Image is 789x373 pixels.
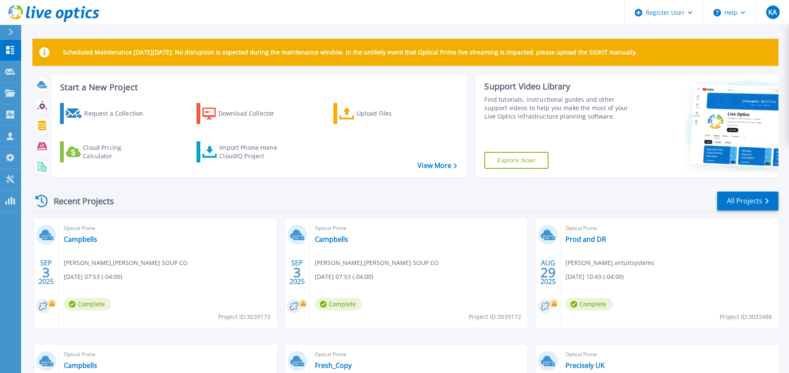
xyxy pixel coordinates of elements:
[84,105,152,122] div: Request a Collection
[333,103,428,124] a: Upload Files
[64,350,272,359] span: Optical Prime
[42,269,50,276] span: 3
[565,272,624,281] span: [DATE] 10:43 (-04:00)
[315,350,523,359] span: Optical Prime
[60,83,457,92] h3: Start a New Project
[315,235,348,243] a: Campbells
[64,298,111,311] span: Complete
[315,258,439,268] span: [PERSON_NAME] , [PERSON_NAME] SOUP CO
[484,152,549,169] a: Explore Now!
[565,258,654,268] span: [PERSON_NAME] , virtuitsystems
[565,235,606,243] a: Prod and DR
[315,224,523,233] span: Optical Prime
[218,105,286,122] div: Download Collector
[64,361,97,370] a: Campbells
[768,9,777,16] span: KA
[469,312,521,322] span: Project ID: 3039172
[315,361,352,370] a: Fresh_Copy
[60,141,154,162] a: Cloud Pricing Calculator
[565,361,605,370] a: Precisely UK
[293,269,301,276] span: 3
[540,257,556,288] div: AUG 2025
[83,143,150,160] div: Cloud Pricing Calculator
[717,192,778,211] a: All Projects
[64,224,272,233] span: Optical Prime
[38,257,54,288] div: SEP 2025
[218,312,270,322] span: Project ID: 3039173
[565,298,613,311] span: Complete
[565,224,773,233] span: Optical Prime
[63,49,637,56] p: Scheduled Maintenance [DATE][DATE]: No disruption is expected during the maintenance window. In t...
[64,258,188,268] span: [PERSON_NAME] , [PERSON_NAME] SOUP CO
[197,103,291,124] a: Download Collector
[315,298,362,311] span: Complete
[64,235,97,243] a: Campbells
[357,105,424,122] div: Upload Files
[484,95,638,121] div: Find tutorials, instructional guides and other support videos to help you make the most of your L...
[541,269,556,276] span: 29
[33,191,126,211] div: Recent Projects
[60,103,154,124] a: Request a Collection
[484,81,638,92] div: Support Video Library
[565,350,773,359] span: Optical Prime
[289,257,305,288] div: SEP 2025
[64,272,122,281] span: [DATE] 07:53 (-04:00)
[315,272,373,281] span: [DATE] 07:53 (-04:00)
[418,162,457,170] a: View More
[720,312,772,322] span: Project ID: 3033486
[219,143,285,160] div: Import Phone Home CloudIQ Project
